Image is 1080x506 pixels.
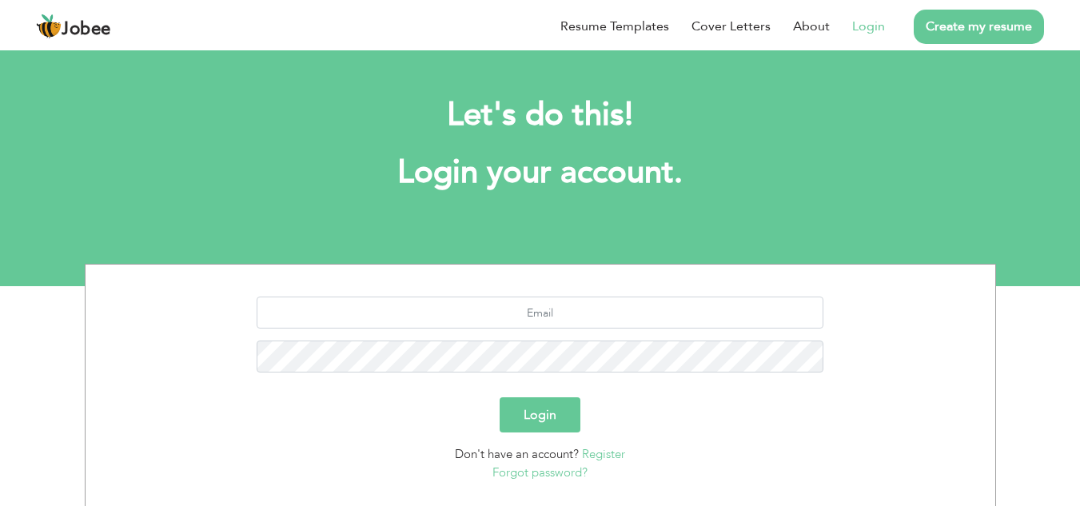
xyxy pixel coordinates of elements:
img: jobee.io [36,14,62,39]
h2: Let's do this! [109,94,972,136]
a: Create my resume [914,10,1044,44]
a: Forgot password? [492,464,588,480]
span: Don't have an account? [455,446,579,462]
button: Login [500,397,580,432]
a: Jobee [36,14,111,39]
h1: Login your account. [109,152,972,193]
a: Resume Templates [560,17,669,36]
a: About [793,17,830,36]
a: Register [582,446,625,462]
a: Login [852,17,885,36]
input: Email [257,297,823,329]
a: Cover Letters [691,17,771,36]
span: Jobee [62,21,111,38]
